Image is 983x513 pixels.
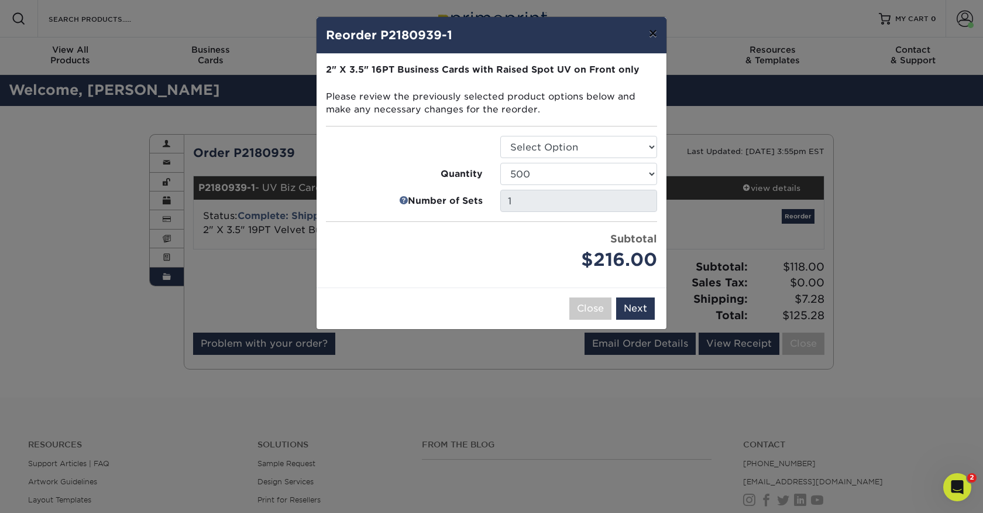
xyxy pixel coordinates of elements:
div: $216.00 [500,247,657,273]
button: Close [569,297,611,320]
strong: 2" X 3.5" 16PT Business Cards with Raised Spot UV on Front only [326,64,640,75]
iframe: Intercom live chat [943,473,971,501]
span: 2 [967,473,977,483]
h4: Reorder P2180939-1 [326,26,657,44]
p: Please review the previously selected product options below and make any necessary changes for th... [326,63,657,117]
button: Next [616,297,655,320]
strong: Subtotal [610,232,657,245]
strong: Number of Sets [408,194,483,208]
strong: Quantity [441,167,483,181]
button: × [640,17,666,50]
